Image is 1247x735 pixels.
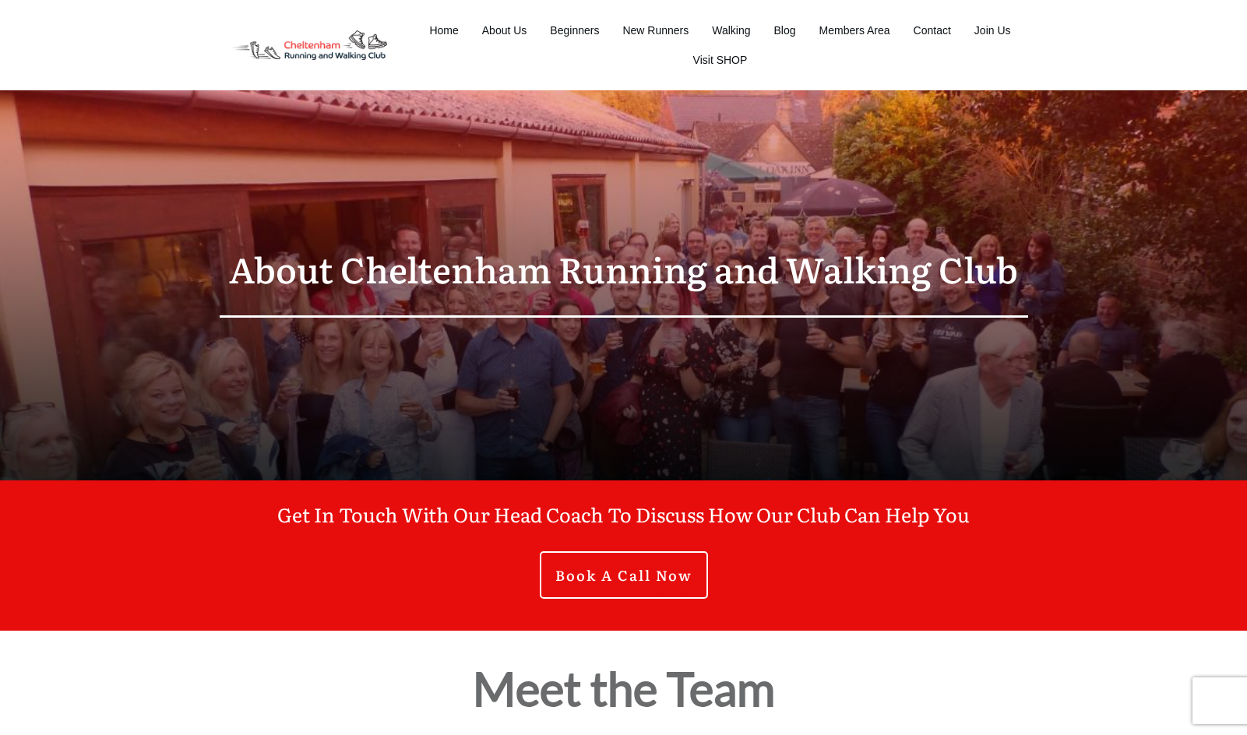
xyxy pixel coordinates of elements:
span: Book A Call Now [555,567,692,584]
a: Walking [712,19,750,41]
a: About Us [482,19,527,41]
p: Get In Touch With Our Head Coach To Discuss How Our Club Can Help You [220,498,1028,550]
a: Members Area [819,19,890,41]
p: Meet the Team [220,648,1028,730]
a: Beginners [550,19,599,41]
a: Visit SHOP [693,49,748,71]
p: About Cheltenham Running and Walking Club [220,238,1028,300]
a: Book A Call Now [540,551,708,600]
img: Decathlon [219,19,400,72]
a: Blog [774,19,796,41]
a: Join Us [974,19,1011,41]
a: Home [429,19,458,41]
a: Contact [914,19,951,41]
a: New Runners [622,19,689,41]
